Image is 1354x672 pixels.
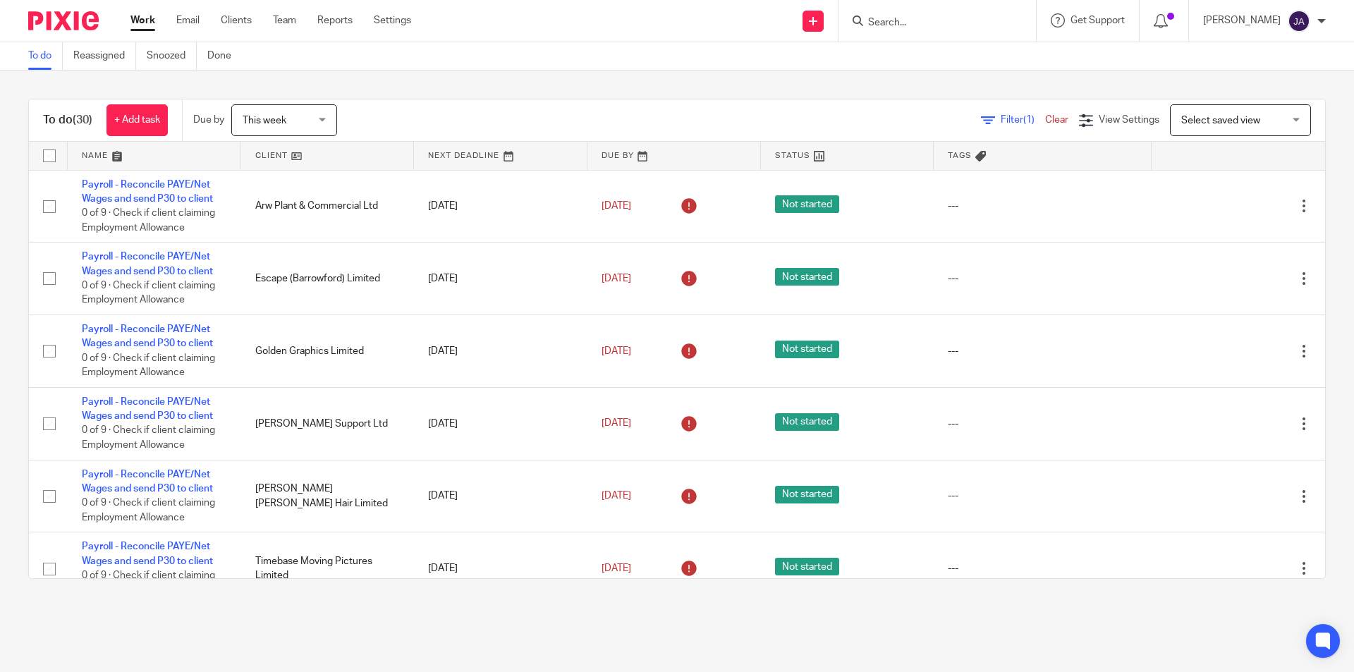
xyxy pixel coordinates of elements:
[602,346,631,356] span: [DATE]
[414,170,587,243] td: [DATE]
[207,42,242,70] a: Done
[1099,115,1159,125] span: View Settings
[241,532,415,605] td: Timebase Moving Pictures Limited
[82,281,215,305] span: 0 of 9 · Check if client claiming Employment Allowance
[948,561,1138,575] div: ---
[82,180,213,204] a: Payroll - Reconcile PAYE/Net Wages and send P30 to client
[948,152,972,159] span: Tags
[28,11,99,30] img: Pixie
[948,271,1138,286] div: ---
[602,419,631,429] span: [DATE]
[82,426,215,451] span: 0 of 9 · Check if client claiming Employment Allowance
[1203,13,1281,28] p: [PERSON_NAME]
[602,201,631,211] span: [DATE]
[948,199,1138,213] div: ---
[948,344,1138,358] div: ---
[147,42,197,70] a: Snoozed
[1001,115,1045,125] span: Filter
[1071,16,1125,25] span: Get Support
[82,397,213,421] a: Payroll - Reconcile PAYE/Net Wages and send P30 to client
[1181,116,1260,126] span: Select saved view
[241,315,415,388] td: Golden Graphics Limited
[28,42,63,70] a: To do
[82,324,213,348] a: Payroll - Reconcile PAYE/Net Wages and send P30 to client
[130,13,155,28] a: Work
[602,274,631,283] span: [DATE]
[241,387,415,460] td: [PERSON_NAME] Support Ltd
[82,542,213,566] a: Payroll - Reconcile PAYE/Net Wages and send P30 to client
[414,387,587,460] td: [DATE]
[775,558,839,575] span: Not started
[73,114,92,126] span: (30)
[243,116,286,126] span: This week
[221,13,252,28] a: Clients
[1023,115,1035,125] span: (1)
[82,499,215,523] span: 0 of 9 · Check if client claiming Employment Allowance
[374,13,411,28] a: Settings
[241,460,415,532] td: [PERSON_NAME] [PERSON_NAME] Hair Limited
[775,195,839,213] span: Not started
[1045,115,1068,125] a: Clear
[414,460,587,532] td: [DATE]
[82,252,213,276] a: Payroll - Reconcile PAYE/Net Wages and send P30 to client
[193,113,224,127] p: Due by
[414,243,587,315] td: [DATE]
[414,532,587,605] td: [DATE]
[43,113,92,128] h1: To do
[602,563,631,573] span: [DATE]
[602,491,631,501] span: [DATE]
[82,353,215,378] span: 0 of 9 · Check if client claiming Employment Allowance
[273,13,296,28] a: Team
[948,489,1138,503] div: ---
[775,486,839,503] span: Not started
[106,104,168,136] a: + Add task
[775,268,839,286] span: Not started
[241,243,415,315] td: Escape (Barrowford) Limited
[317,13,353,28] a: Reports
[948,417,1138,431] div: ---
[867,17,994,30] input: Search
[414,315,587,388] td: [DATE]
[176,13,200,28] a: Email
[82,208,215,233] span: 0 of 9 · Check if client claiming Employment Allowance
[82,570,215,595] span: 0 of 9 · Check if client claiming Employment Allowance
[775,341,839,358] span: Not started
[82,470,213,494] a: Payroll - Reconcile PAYE/Net Wages and send P30 to client
[1288,10,1310,32] img: svg%3E
[775,413,839,431] span: Not started
[73,42,136,70] a: Reassigned
[241,170,415,243] td: Arw Plant & Commercial Ltd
